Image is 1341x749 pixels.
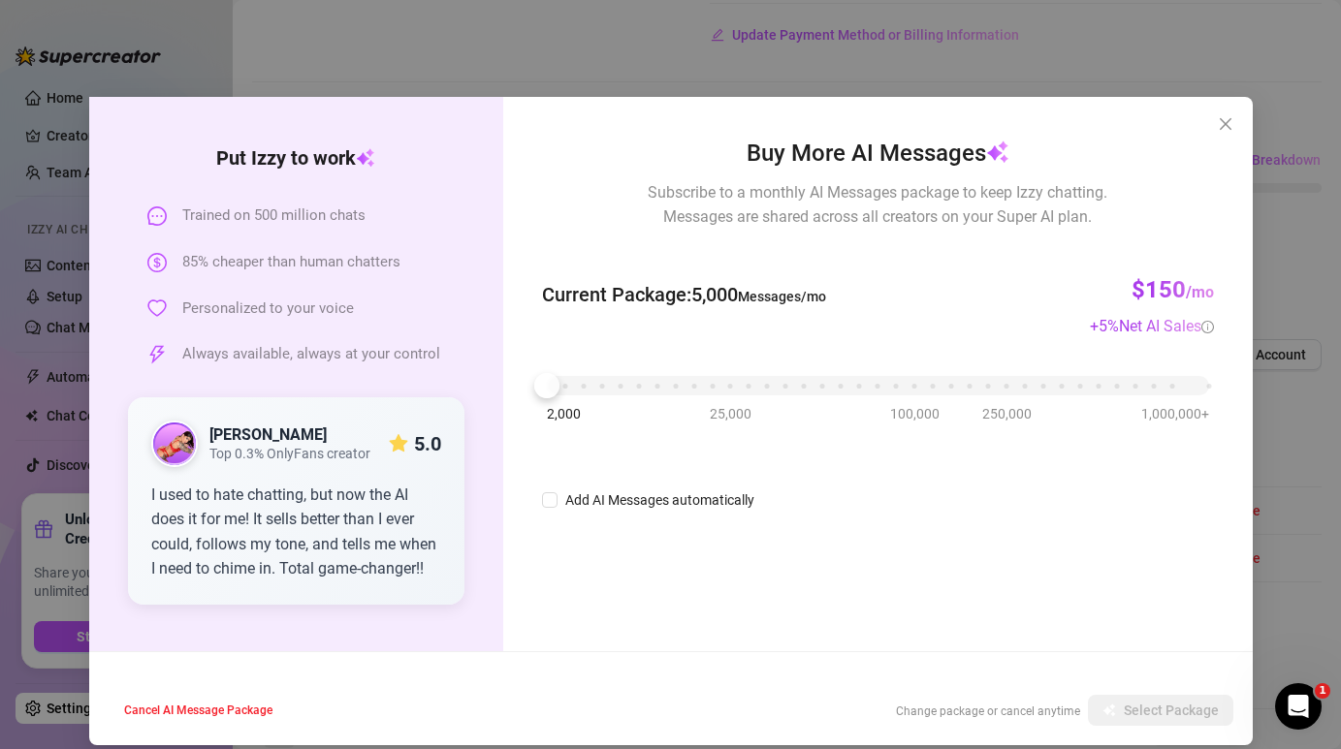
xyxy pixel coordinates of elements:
[153,422,196,465] img: public
[1201,321,1214,333] span: info-circle
[1210,109,1241,140] button: Close
[147,298,167,318] span: heart
[147,345,167,364] span: thunderbolt
[546,403,580,424] span: 2,000
[109,695,288,726] button: Cancel AI Message Package
[209,446,370,462] span: Top 0.3% OnlyFans creator
[648,180,1107,229] span: Subscribe to a monthly AI Messages package to keep Izzy chatting. Messages are shared across all ...
[1210,116,1241,132] span: Close
[209,425,327,444] strong: [PERSON_NAME]
[981,403,1031,424] span: 250,000
[1090,317,1214,335] span: + 5 %
[737,289,825,304] span: Messages/mo
[564,489,753,511] div: Add AI Messages automatically
[541,280,825,310] span: Current Package : 5,000
[182,251,400,274] span: 85% cheaper than human chatters
[124,703,272,717] span: Cancel AI Message Package
[151,483,441,581] div: I used to hate chatting, but now the AI does it for me! It sells better than I ever could, follow...
[1186,283,1214,301] span: /mo
[216,146,375,170] strong: Put Izzy to work
[182,297,354,321] span: Personalized to your voice
[1141,403,1209,424] span: 1,000,000+
[388,434,407,453] span: star
[1132,275,1214,306] h3: $150
[889,403,939,424] span: 100,000
[1119,314,1214,338] div: Net AI Sales
[147,253,167,272] span: dollar
[1088,695,1233,726] button: Select Package
[896,704,1080,718] span: Change package or cancel anytime
[1218,116,1233,132] span: close
[182,343,440,366] span: Always available, always at your control
[147,206,167,226] span: message
[182,204,366,228] span: Trained on 500 million chats
[1315,683,1330,699] span: 1
[709,403,750,424] span: 25,000
[1275,683,1322,730] iframe: Intercom live chat
[746,136,1008,172] span: Buy More AI Messages
[413,432,440,455] strong: 5.0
